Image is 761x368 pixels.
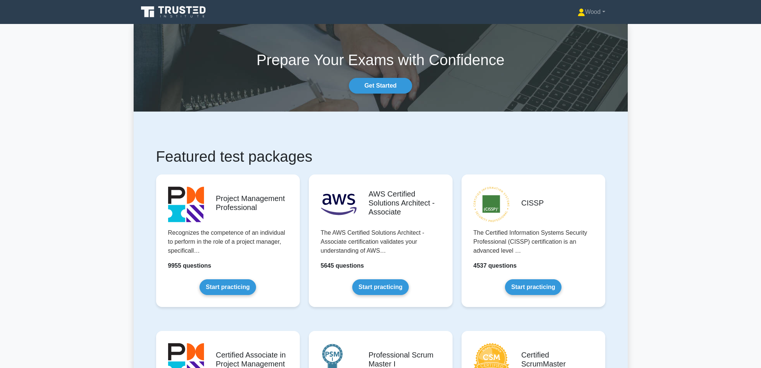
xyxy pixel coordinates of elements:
a: Start practicing [200,279,256,295]
h1: Featured test packages [156,147,605,165]
a: Wood [560,4,623,19]
a: Start practicing [505,279,561,295]
h1: Prepare Your Exams with Confidence [134,51,628,69]
a: Start practicing [352,279,409,295]
a: Get Started [349,78,412,94]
